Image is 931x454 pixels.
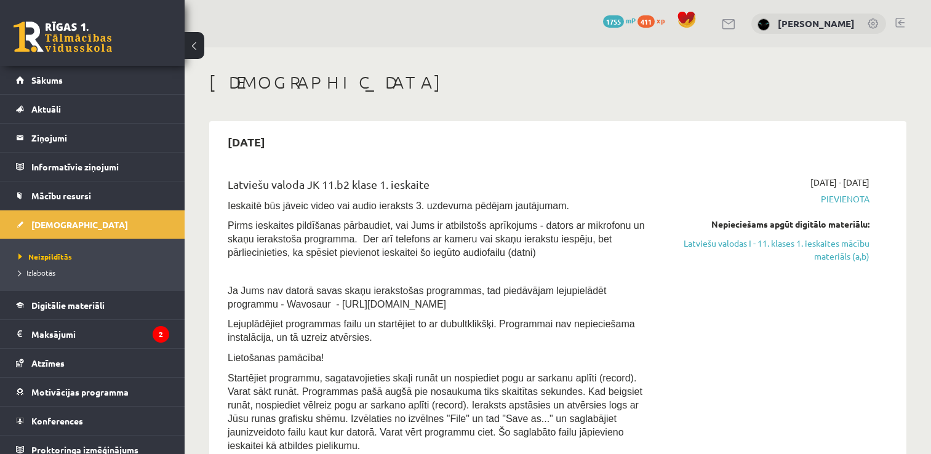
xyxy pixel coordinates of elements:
[31,320,169,348] legend: Maksājumi
[18,252,72,261] span: Neizpildītās
[31,190,91,201] span: Mācību resursi
[153,326,169,343] i: 2
[637,15,671,25] a: 411 xp
[228,319,635,343] span: Lejuplādējiet programmas failu un startējiet to ar dubultklikšķi. Programmai nav nepieciešama ins...
[16,407,169,435] a: Konferences
[228,220,645,258] span: Pirms ieskaites pildīšanas pārbaudiet, vai Jums ir atbilstošs aprīkojums - dators ar mikrofonu un...
[228,285,606,309] span: Ja Jums nav datorā savas skaņu ierakstošas programmas, tad piedāvājam lejupielādēt programmu - Wa...
[16,66,169,94] a: Sākums
[228,201,569,211] span: Ieskaitē būs jāveic video vai audio ieraksts 3. uzdevuma pēdējam jautājumam.
[16,124,169,152] a: Ziņojumi
[668,218,869,231] div: Nepieciešams apgūt digitālo materiālu:
[228,352,324,363] span: Lietošanas pamācība!
[637,15,655,28] span: 411
[16,378,169,406] a: Motivācijas programma
[31,153,169,181] legend: Informatīvie ziņojumi
[31,415,83,426] span: Konferences
[209,72,906,93] h1: [DEMOGRAPHIC_DATA]
[14,22,112,52] a: Rīgas 1. Tālmācības vidusskola
[18,251,172,262] a: Neizpildītās
[228,373,642,451] span: Startējiet programmu, sagatavojieties skaļi runāt un nospiediet pogu ar sarkanu aplīti (record). ...
[778,17,855,30] a: [PERSON_NAME]
[31,103,61,114] span: Aktuāli
[603,15,636,25] a: 1755 mP
[31,124,169,152] legend: Ziņojumi
[31,300,105,311] span: Digitālie materiāli
[668,193,869,205] span: Pievienota
[626,15,636,25] span: mP
[668,237,869,263] a: Latviešu valodas I - 11. klases 1. ieskaites mācību materiāls (a,b)
[31,219,128,230] span: [DEMOGRAPHIC_DATA]
[228,176,649,199] div: Latviešu valoda JK 11.b2 klase 1. ieskaite
[16,210,169,239] a: [DEMOGRAPHIC_DATA]
[16,291,169,319] a: Digitālie materiāli
[16,153,169,181] a: Informatīvie ziņojumi
[16,95,169,123] a: Aktuāli
[31,357,65,368] span: Atzīmes
[16,181,169,210] a: Mācību resursi
[603,15,624,28] span: 1755
[810,176,869,189] span: [DATE] - [DATE]
[757,18,770,31] img: Darja Koroļova
[18,268,55,277] span: Izlabotās
[215,127,278,156] h2: [DATE]
[16,349,169,377] a: Atzīmes
[657,15,665,25] span: xp
[18,267,172,278] a: Izlabotās
[31,74,63,86] span: Sākums
[16,320,169,348] a: Maksājumi2
[31,386,129,397] span: Motivācijas programma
